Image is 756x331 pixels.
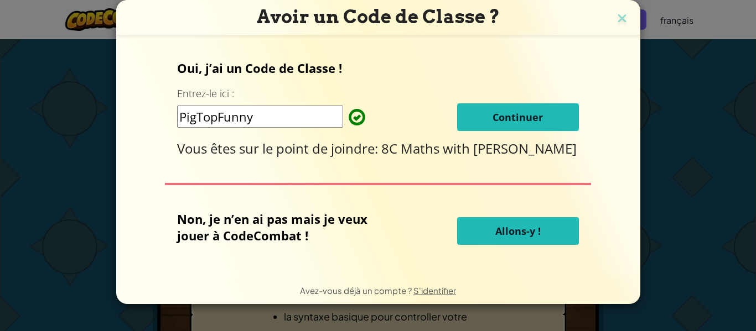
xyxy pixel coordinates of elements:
label: Entrez-le ici : [177,87,234,101]
img: close icon [615,11,629,28]
span: Avez-vous déjà un compte ? [300,285,413,296]
a: S'identifier [413,285,456,296]
span: Continuer [493,111,543,124]
p: Non, je n’en ai pas mais je veux jouer à CodeCombat ! [177,211,402,244]
span: with [443,139,473,157]
span: 8C Maths [381,139,443,157]
span: Vous êtes sur le point de joindre: [177,139,381,157]
span: [PERSON_NAME] [473,139,577,157]
button: Allons-y ! [457,217,579,245]
span: Avoir un Code de Classe ? [257,6,500,28]
p: Oui, j’ai un Code de Classe ! [177,60,579,76]
span: Allons-y ! [495,224,541,238]
button: Continuer [457,103,579,131]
